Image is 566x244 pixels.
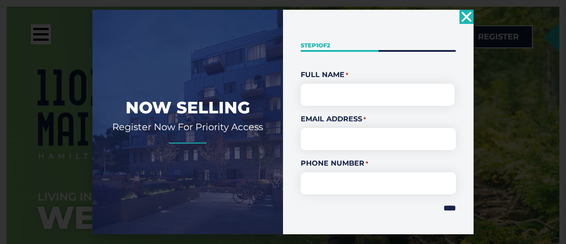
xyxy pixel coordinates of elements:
span: 2 [327,42,330,49]
p: Step of [301,41,456,50]
h2: Register Now For Priority Access [106,121,270,133]
legend: Full Name [301,70,456,80]
a: Close [459,10,474,24]
label: Email Address [301,114,456,124]
span: 1 [316,42,318,49]
h2: Now Selling [106,97,270,118]
label: Phone Number [301,158,456,169]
